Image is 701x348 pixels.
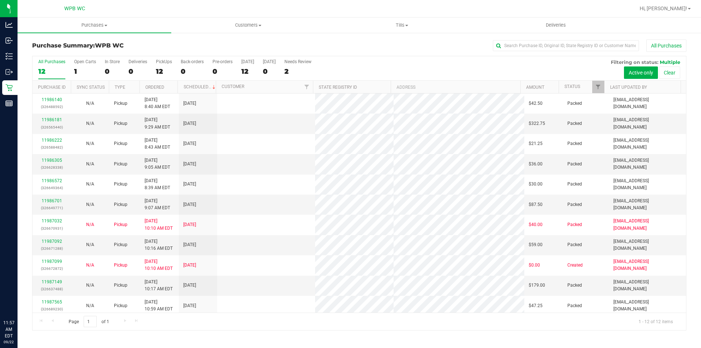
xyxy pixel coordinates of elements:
span: [DATE] 8:39 AM EDT [145,177,170,191]
button: Active only [624,66,658,79]
div: 12 [38,67,65,76]
button: N/A [86,100,94,107]
h3: Purchase Summary: [32,42,250,49]
span: $36.00 [529,161,543,168]
a: 11986305 [42,158,62,163]
span: $30.00 [529,181,543,188]
span: Not Applicable [86,263,94,268]
a: Purchase ID [38,85,66,90]
p: (326670931) [37,225,66,232]
span: [DATE] 8:40 AM EDT [145,96,170,110]
span: $59.00 [529,241,543,248]
span: $42.50 [529,100,543,107]
span: [EMAIL_ADDRESS][DOMAIN_NAME] [613,299,682,313]
span: Packed [567,201,582,208]
a: Type [115,85,125,90]
a: 11987092 [42,239,62,244]
span: Pickup [114,120,127,127]
div: Deliveries [129,59,147,64]
div: All Purchases [38,59,65,64]
div: Needs Review [284,59,311,64]
span: [EMAIL_ADDRESS][DOMAIN_NAME] [613,279,682,292]
span: Packed [567,100,582,107]
span: Not Applicable [86,202,94,207]
span: [DATE] 10:59 AM EDT [145,299,173,313]
input: 1 [84,316,97,327]
span: [DATE] 10:16 AM EDT [145,238,173,252]
span: Packed [567,221,582,228]
p: (326689230) [37,306,66,313]
input: Search Purchase ID, Original ID, State Registry ID or Customer Name... [493,40,639,51]
inline-svg: Inventory [5,53,13,60]
div: 12 [241,67,254,76]
p: (326628338) [37,164,66,171]
span: Page of 1 [62,316,115,327]
button: N/A [86,161,94,168]
span: $322.75 [529,120,545,127]
span: Not Applicable [86,222,94,227]
a: Scheduled [184,84,217,89]
span: [EMAIL_ADDRESS][DOMAIN_NAME] [613,177,682,191]
span: Not Applicable [86,303,94,308]
a: Last Updated By [610,85,647,90]
span: Not Applicable [86,101,94,106]
div: In Store [105,59,120,64]
span: Pickup [114,201,127,208]
span: [DATE] [183,282,196,289]
span: Not Applicable [86,161,94,167]
span: Not Applicable [86,181,94,187]
div: Pre-orders [212,59,233,64]
div: Back-orders [181,59,204,64]
a: 11987149 [42,279,62,284]
span: Not Applicable [86,242,94,247]
span: [EMAIL_ADDRESS][DOMAIN_NAME] [613,218,682,232]
span: Customers [172,22,325,28]
span: [EMAIL_ADDRESS][DOMAIN_NAME] [613,157,682,171]
span: WPB WC [95,42,124,49]
button: N/A [86,120,94,127]
a: 11986701 [42,198,62,203]
span: Packed [567,302,582,309]
span: Packed [567,181,582,188]
span: [DATE] 10:17 AM EDT [145,279,173,292]
span: [EMAIL_ADDRESS][DOMAIN_NAME] [613,96,682,110]
p: (326588482) [37,144,66,151]
span: Not Applicable [86,283,94,288]
div: [DATE] [263,59,276,64]
p: (326649771) [37,204,66,211]
button: N/A [86,221,94,228]
inline-svg: Inbound [5,37,13,44]
a: Customer [222,84,244,89]
a: Ordered [145,85,164,90]
inline-svg: Analytics [5,21,13,28]
div: 0 [263,67,276,76]
iframe: Resource center [7,290,29,311]
span: Created [567,262,583,269]
span: Not Applicable [86,141,94,146]
span: 1 - 12 of 12 items [633,316,679,327]
div: 0 [105,67,120,76]
span: Packed [567,140,582,147]
p: (326637488) [37,286,66,292]
a: Deliveries [479,18,633,33]
span: Deliveries [536,22,576,28]
a: Filter [301,81,313,93]
span: [DATE] [183,201,196,208]
a: Tills [325,18,479,33]
button: N/A [86,262,94,269]
span: [DATE] 10:10 AM EDT [145,218,173,232]
span: $40.00 [529,221,543,228]
a: Status [564,84,580,89]
button: N/A [86,282,94,289]
div: 2 [284,67,311,76]
p: 11:57 AM EDT [3,320,14,339]
a: 11987565 [42,299,62,305]
a: 11986140 [42,97,62,102]
span: Packed [567,241,582,248]
button: N/A [86,241,94,248]
p: (326565440) [37,124,66,131]
p: (326672872) [37,265,66,272]
div: 1 [74,67,96,76]
span: $21.25 [529,140,543,147]
span: [DATE] [183,140,196,147]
